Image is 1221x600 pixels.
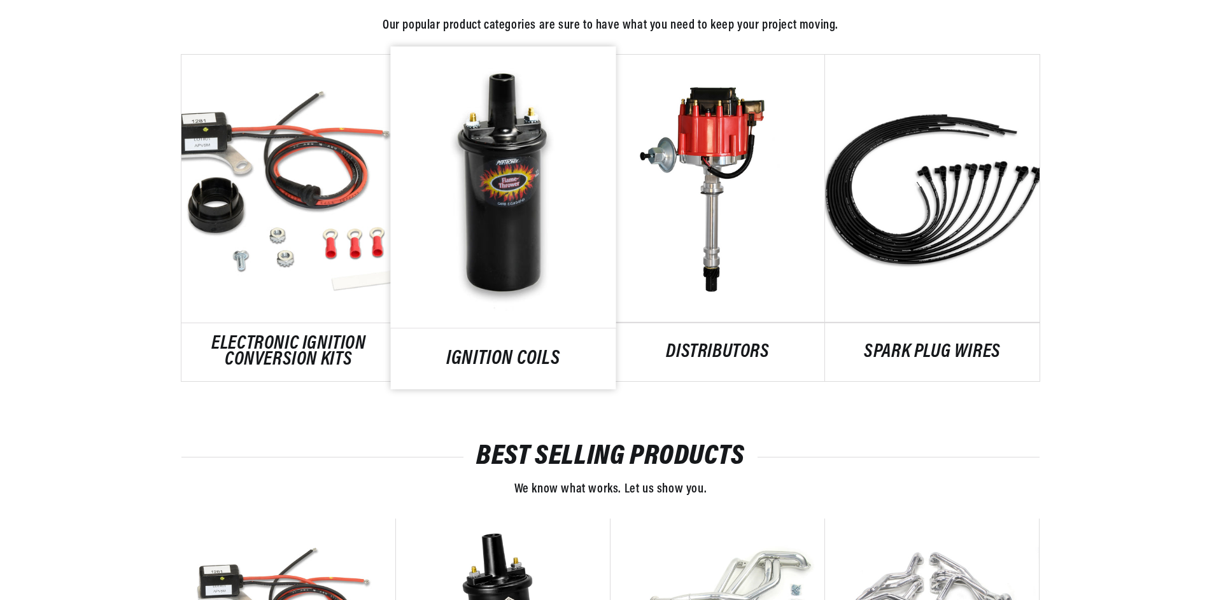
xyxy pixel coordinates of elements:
[610,344,825,361] a: DISTRIBUTORS
[181,336,396,368] a: ELECTRONIC IGNITION CONVERSION KITS
[181,479,1040,499] p: We know what works. Let us show you.
[476,445,745,469] a: BEST SELLING PRODUCTS
[825,344,1040,361] a: SPARK PLUG WIRES
[391,351,616,368] a: IGNITION COILS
